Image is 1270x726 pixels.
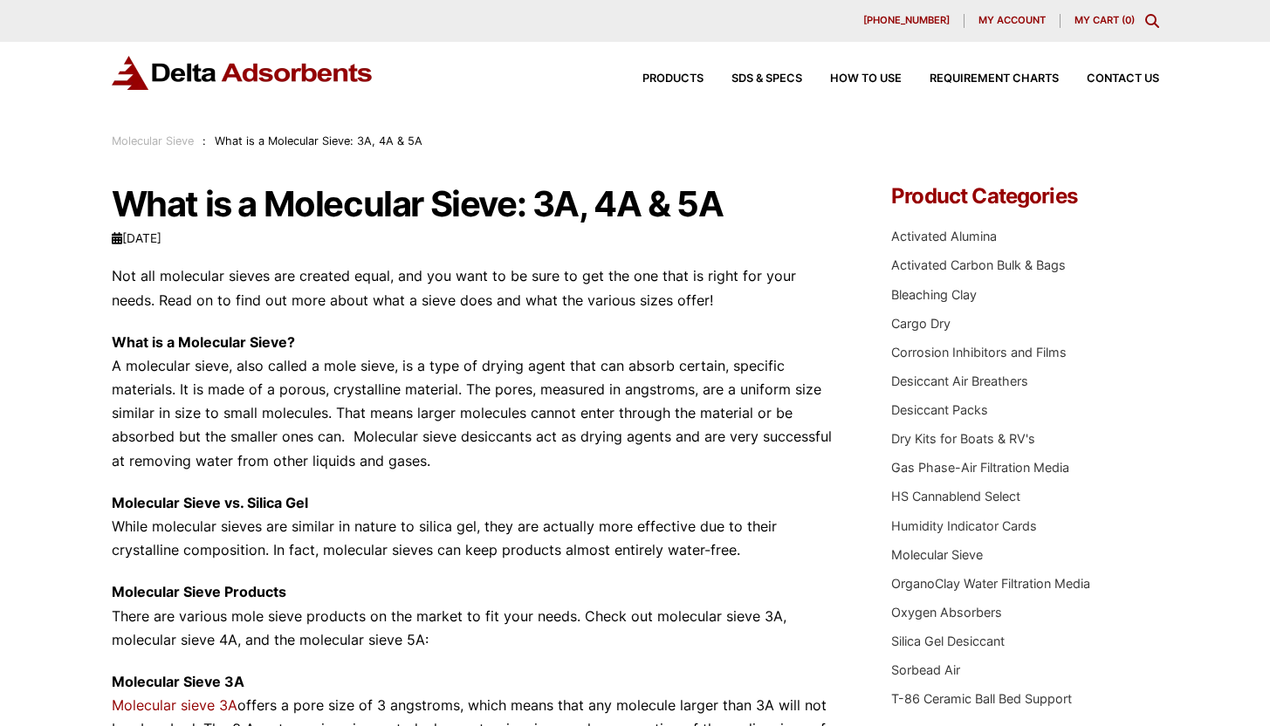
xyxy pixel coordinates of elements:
[965,14,1061,28] a: My account
[902,73,1059,85] a: Requirement Charts
[1145,14,1159,28] div: Toggle Modal Content
[704,73,802,85] a: SDS & SPECS
[112,333,295,351] strong: What is a Molecular Sieve?
[642,73,704,85] span: Products
[1074,14,1135,26] a: My Cart (0)
[112,673,244,690] strong: Molecular Sieve 3A
[112,696,237,714] a: Molecular sieve 3A
[891,518,1037,533] a: Humidity Indicator Cards
[112,231,161,245] time: [DATE]
[891,229,997,243] a: Activated Alumina
[891,257,1066,272] a: Activated Carbon Bulk & Bags
[112,264,840,312] p: Not all molecular sieves are created equal, and you want to be sure to get the one that is right ...
[830,73,902,85] span: How to Use
[1059,73,1159,85] a: Contact Us
[203,134,206,147] span: :
[891,316,951,331] a: Cargo Dry
[112,331,840,473] p: A molecular sieve, also called a mole sieve, is a type of drying agent that can absorb certain, s...
[891,605,1002,620] a: Oxygen Absorbers
[891,431,1035,446] a: Dry Kits for Boats & RV's
[891,373,1028,388] a: Desiccant Air Breathers
[112,580,840,652] p: There are various mole sieve products on the market to fit your needs. Check out molecular sieve ...
[1125,14,1131,26] span: 0
[891,662,960,677] a: Sorbead Air
[891,634,1005,648] a: Silica Gel Desiccant
[112,583,286,600] strong: Molecular Sieve Products
[802,73,902,85] a: How to Use
[1087,73,1159,85] span: Contact Us
[891,547,983,562] a: Molecular Sieve
[891,460,1069,475] a: Gas Phase-Air Filtration Media
[891,489,1020,503] a: HS Cannablend Select
[614,73,704,85] a: Products
[891,345,1067,360] a: Corrosion Inhibitors and Films
[112,134,194,147] a: Molecular Sieve
[112,491,840,563] p: While molecular sieves are similar in nature to silica gel, they are actually more effective due ...
[849,14,965,28] a: [PHONE_NUMBER]
[930,73,1059,85] span: Requirement Charts
[112,186,840,223] h1: What is a Molecular Sieve: 3A, 4A & 5A
[215,134,422,147] span: What is a Molecular Sieve: 3A, 4A & 5A
[112,494,308,511] strong: Molecular Sieve vs. Silica Gel
[891,576,1090,591] a: OrganoClay Water Filtration Media
[891,186,1158,207] h4: Product Categories
[891,287,977,302] a: Bleaching Clay
[891,691,1072,706] a: T-86 Ceramic Ball Bed Support
[731,73,802,85] span: SDS & SPECS
[112,56,374,90] img: Delta Adsorbents
[863,16,950,25] span: [PHONE_NUMBER]
[978,16,1046,25] span: My account
[891,402,988,417] a: Desiccant Packs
